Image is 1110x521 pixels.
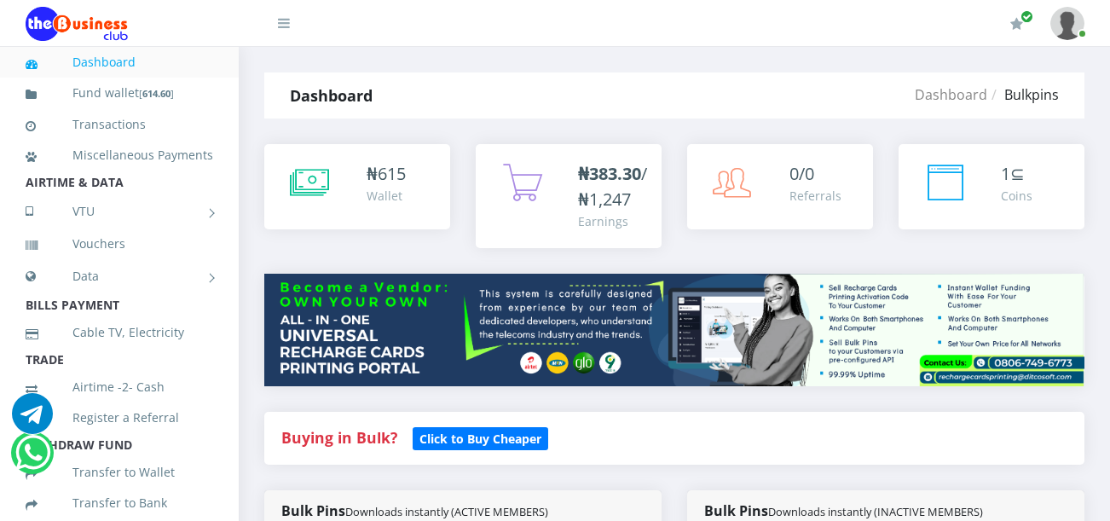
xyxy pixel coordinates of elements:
div: Coins [1001,187,1032,205]
div: ₦ [367,161,406,187]
small: Downloads instantly (ACTIVE MEMBERS) [345,504,548,519]
a: Dashboard [26,43,213,82]
span: 615 [378,162,406,185]
span: /₦1,247 [578,162,647,211]
img: Logo [26,7,128,41]
a: Airtime -2- Cash [26,368,213,407]
a: Vouchers [26,224,213,263]
img: User [1050,7,1084,40]
small: [ ] [139,87,174,100]
span: Renew/Upgrade Subscription [1020,10,1033,23]
a: Transfer to Wallet [26,453,213,492]
div: Referrals [789,187,841,205]
small: Downloads instantly (INACTIVE MEMBERS) [768,504,983,519]
i: Renew/Upgrade Subscription [1010,17,1023,31]
img: multitenant_rcp.png [264,274,1084,386]
a: Data [26,255,213,298]
a: Register a Referral [26,398,213,437]
a: Transactions [26,105,213,144]
a: Click to Buy Cheaper [413,427,548,448]
a: ₦383.30/₦1,247 Earnings [476,144,662,248]
a: Miscellaneous Payments [26,136,213,175]
span: 1 [1001,162,1010,185]
div: Earnings [578,212,647,230]
strong: Bulk Pins [704,501,983,520]
a: Dashboard [915,85,987,104]
b: ₦383.30 [578,162,641,185]
div: ⊆ [1001,161,1032,187]
div: Wallet [367,187,406,205]
a: Chat for support [12,406,53,434]
strong: Bulk Pins [281,501,548,520]
a: Cable TV, Electricity [26,313,213,352]
a: Chat for support [15,445,50,473]
strong: Dashboard [290,85,373,106]
a: 0/0 Referrals [687,144,873,229]
b: 614.60 [142,87,171,100]
span: 0/0 [789,162,814,185]
a: Fund wallet[614.60] [26,73,213,113]
b: Click to Buy Cheaper [419,431,541,447]
a: ₦615 Wallet [264,144,450,229]
strong: Buying in Bulk? [281,427,397,448]
li: Bulkpins [987,84,1059,105]
a: VTU [26,190,213,233]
